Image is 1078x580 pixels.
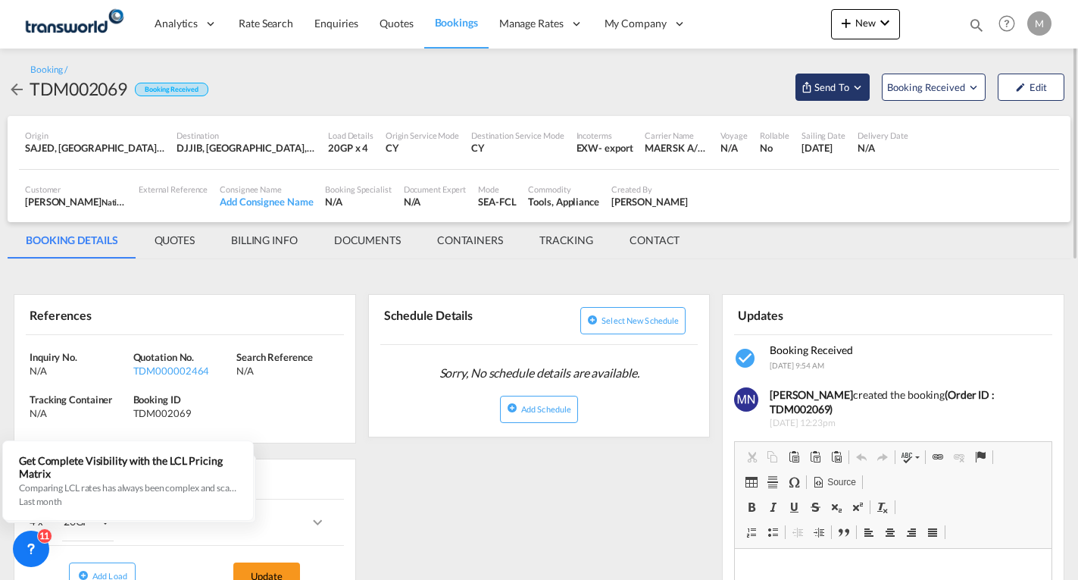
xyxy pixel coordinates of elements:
div: N/A [325,195,391,208]
a: Center [880,522,901,542]
div: [PERSON_NAME] [25,195,127,208]
a: Insert/Remove Numbered List [741,522,762,542]
md-tab-item: CONTACT [611,222,698,259]
a: Increase Indent [808,522,830,542]
div: CY [471,141,564,155]
div: M [1027,11,1051,36]
span: Rate Search [239,17,293,30]
div: Tools, Appliance [528,195,598,208]
md-icon: icons/ic_keyboard_arrow_right_black_24px.svg [308,513,327,531]
a: Insert Special Character [783,472,805,492]
a: Redo (Ctrl+Y) [872,447,893,467]
div: Rollable [760,130,789,141]
span: [DATE] 9:54 AM [770,361,824,370]
a: Strikethrough [805,497,826,517]
div: Destination [177,130,316,141]
button: icon-plus 400-fgNewicon-chevron-down [831,9,900,39]
div: 20GP x 4 [328,141,373,155]
div: SAJED, Jeddah, Saudi Arabia, Middle East, Middle East [25,141,164,155]
button: icon-pencilEdit [998,74,1064,101]
div: Carrier Name [645,130,708,141]
span: Manage Rates [499,16,564,31]
div: Voyage [720,130,747,141]
a: Justify [922,522,943,542]
a: Cut (Ctrl+X) [741,447,762,467]
span: Bookings [435,16,478,29]
div: icon-arrow-left [8,77,30,101]
div: Schedule Details [380,301,536,338]
a: Anchor [970,447,991,467]
span: Inquiry No. [30,351,77,363]
a: Unlink [948,447,970,467]
div: Updates [734,301,890,328]
div: TDM002069 [133,406,233,420]
a: Table [741,472,762,492]
div: No [760,141,789,155]
md-icon: icon-arrow-left [8,80,26,99]
div: created the booking [770,387,1048,417]
div: TDM002069 [30,77,127,101]
div: TDM000002464 [133,364,233,378]
div: N/A [30,364,130,378]
span: Sorry, No schedule details are available. [433,359,645,387]
div: Delivery Date [858,130,908,141]
img: WDOpXAAAAAZJREFUAwDjAcV57D4FHAAAAABJRU5ErkJggg== [734,387,758,412]
md-icon: icon-checkbox-marked-circle [734,346,758,371]
div: Booking / [30,64,67,77]
div: N/A [720,141,747,155]
div: N/A [236,364,336,378]
a: Paste (Ctrl+V) [783,447,805,467]
div: Document Expert [404,183,467,195]
a: Spell Check As You Type [897,447,923,467]
div: N/A [404,195,467,208]
div: EXW [576,141,599,155]
a: Paste as plain text (Ctrl+Shift+V) [805,447,826,467]
div: 7 Oct 2025 [801,141,845,155]
div: N/A [30,406,130,420]
span: New [837,17,894,29]
a: Copy (Ctrl+C) [762,447,783,467]
md-icon: icon-pencil [1015,82,1026,92]
div: Created By [611,183,688,195]
a: Undo (Ctrl+Z) [851,447,872,467]
span: Help [994,11,1020,36]
md-icon: icon-plus-circle [507,403,517,413]
a: Block Quote [833,522,855,542]
div: Destination Service Mode [471,130,564,141]
button: icon-plus-circleAdd Schedule [500,396,578,423]
div: icon-magnify [968,17,985,39]
div: Origin [25,130,164,141]
div: Origin Service Mode [386,130,459,141]
a: Source [808,472,860,492]
span: My Company [605,16,667,31]
md-icon: icon-magnify [968,17,985,33]
div: SEA-FCL [478,195,516,208]
a: Insert/Remove Bulleted List [762,522,783,542]
md-icon: icon-chevron-down [876,14,894,32]
div: - export [598,141,633,155]
a: Subscript [826,497,847,517]
md-pagination-wrapper: Use the left and right arrow keys to navigate between tabs [8,222,698,259]
span: Enquiries [314,17,358,30]
span: Booking ID [133,393,181,406]
button: icon-plus-circleSelect new schedule [580,307,686,334]
div: External Reference [139,183,208,195]
span: Search Reference [236,351,312,363]
a: Remove Format [872,497,893,517]
md-tab-item: TRACKING [521,222,611,259]
button: Open demo menu [882,74,986,101]
md-tab-item: BILLING INFO [213,222,316,259]
span: Quotation No. [133,351,195,363]
a: Decrease Indent [787,522,808,542]
div: Sailing Date [801,130,845,141]
div: Incoterms [576,130,633,141]
a: Paste from Word [826,447,847,467]
body: Editor, editor2 [15,15,302,31]
div: Commodity [528,183,598,195]
span: National Shipping Services LLC [102,196,214,208]
div: CY [386,141,459,155]
a: Align Left [858,522,880,542]
img: 1a84b2306ded11f09c1219774cd0a0fe.png [23,7,125,41]
div: DJJIB, Djibouti, Djibouti, Eastern Africa, Africa [177,141,316,155]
